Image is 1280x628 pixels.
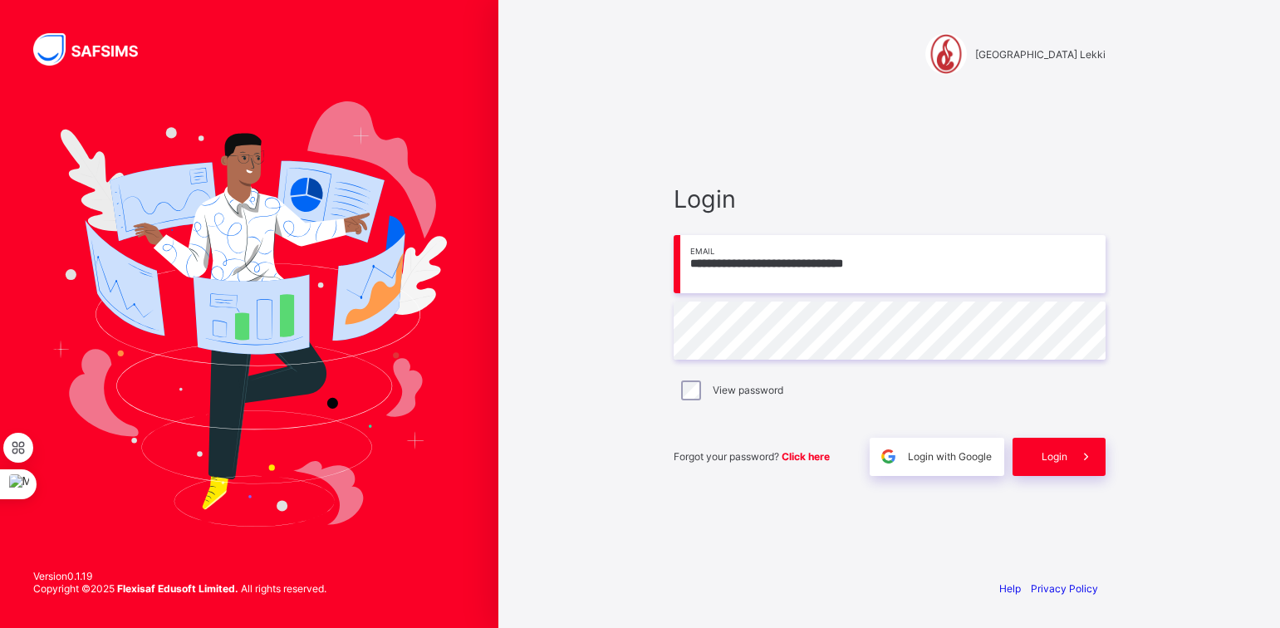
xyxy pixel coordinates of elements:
a: Privacy Policy [1031,582,1098,595]
span: Version 0.1.19 [33,570,326,582]
img: google.396cfc9801f0270233282035f929180a.svg [879,447,898,466]
img: SAFSIMS Logo [33,33,158,66]
label: View password [713,384,783,396]
span: Login [1042,450,1067,463]
img: Hero Image [51,101,447,527]
strong: Flexisaf Edusoft Limited. [117,582,238,595]
a: Click here [782,450,830,463]
span: Login with Google [908,450,992,463]
span: [GEOGRAPHIC_DATA] Lekki [975,48,1106,61]
a: Help [999,582,1021,595]
span: Login [674,184,1106,213]
span: Forgot your password? [674,450,830,463]
span: Copyright © 2025 All rights reserved. [33,582,326,595]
